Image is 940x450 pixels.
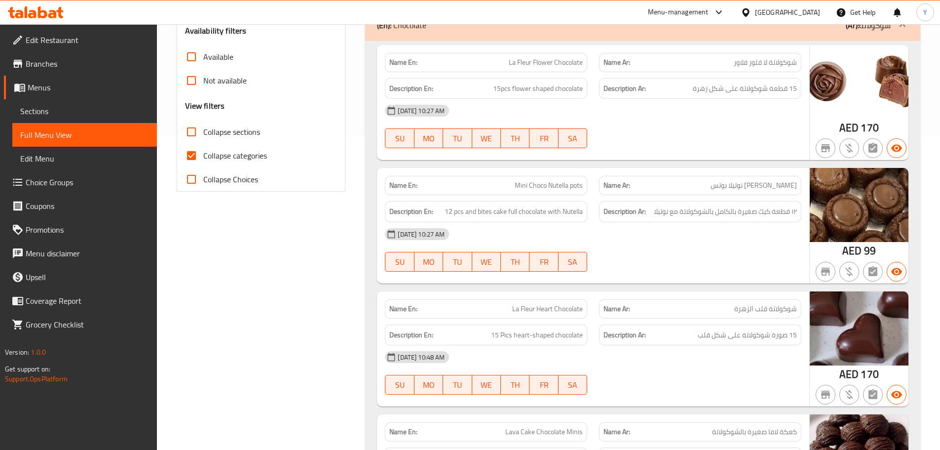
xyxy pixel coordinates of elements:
span: Promotions [26,224,149,236]
span: MO [418,255,439,269]
span: TU [447,378,468,392]
span: 15 قطعة شوكولاتة على شكل زهرة [693,82,797,95]
a: Menu disclaimer [4,242,157,265]
a: Promotions [4,218,157,242]
span: AED [839,365,859,384]
a: Choice Groups [4,170,157,194]
button: Purchased item [839,262,859,282]
span: 15pcs flower shaped chocolate [493,82,583,95]
button: WE [472,128,501,148]
button: SU [385,375,414,395]
span: FR [533,378,554,392]
h3: Availability filters [185,25,247,37]
strong: Description Ar: [603,205,646,218]
span: Sections [20,105,149,117]
span: Lava Cake Chocolate Minis [505,427,583,437]
a: Menus [4,76,157,99]
a: Branches [4,52,157,76]
strong: Description En: [389,82,433,95]
span: شوكولاتة لا فلور فلاور [734,57,797,68]
span: WE [476,255,497,269]
p: شوكولاتة [846,19,891,31]
a: Grocery Checklist [4,313,157,336]
span: Available [203,51,233,63]
span: MO [418,131,439,146]
a: Edit Menu [12,147,157,170]
span: Grocery Checklist [26,319,149,330]
span: Coverage Report [26,295,149,307]
span: Choice Groups [26,176,149,188]
button: FR [529,375,558,395]
span: 99 [864,241,876,260]
strong: Name En: [389,427,417,437]
a: Coverage Report [4,289,157,313]
button: TU [443,375,472,395]
a: Edit Restaurant [4,28,157,52]
a: Support.OpsPlatform [5,372,68,385]
span: Coupons [26,200,149,212]
span: WE [476,378,497,392]
button: Available [887,262,906,282]
span: Mini Choco Nutella pots [515,180,583,191]
a: Full Menu View [12,123,157,147]
div: (En): Chocolate(Ar):شوكولاتة [365,9,920,41]
strong: Description En: [389,329,433,341]
button: MO [414,375,443,395]
button: SA [559,375,587,395]
span: 15 صورة شوكولاتة على شكل قلب [698,329,797,341]
button: TH [501,128,529,148]
span: ١٢ قطعة كيك صغيرة بالكامل بالشوكولاتة مع نوتيلا [654,205,797,218]
span: Not available [203,75,247,86]
h3: View filters [185,100,225,112]
span: Version: [5,346,29,359]
strong: Name Ar: [603,180,630,191]
button: Not has choices [863,385,883,405]
span: Get support on: [5,363,50,375]
button: Not has choices [863,138,883,158]
span: 170 [861,118,878,137]
strong: Name En: [389,304,417,314]
span: FR [533,131,554,146]
img: mmw_638921502002116210 [810,168,908,242]
div: [GEOGRAPHIC_DATA] [755,7,820,18]
span: WE [476,131,497,146]
span: Collapse categories [203,150,267,162]
span: Edit Menu [20,153,149,164]
span: SA [563,131,583,146]
span: TH [505,255,526,269]
button: Available [887,385,906,405]
button: Not branch specific item [816,385,835,405]
span: SU [389,255,410,269]
span: Menu disclaimer [26,247,149,259]
strong: Name Ar: [603,304,630,314]
span: [DATE] 10:27 AM [394,106,449,116]
span: 12 pcs and bites cake full chocolate with Nutella [445,205,583,218]
span: Menus [28,82,149,93]
b: (Ar): [846,18,859,33]
span: TU [447,131,468,146]
strong: Name En: [389,180,417,191]
span: [DATE] 10:27 AM [394,230,449,239]
button: MO [414,128,443,148]
span: [DATE] 10:48 AM [394,353,449,362]
div: Menu-management [648,6,709,18]
strong: Name En: [389,57,417,68]
span: Collapse sections [203,126,260,138]
strong: Description En: [389,205,433,218]
img: mmw_638921487045711630 [810,291,908,366]
span: Upsell [26,271,149,283]
span: Y [923,7,927,18]
span: La Fleur Heart Chocolate [512,304,583,314]
span: AED [842,241,862,260]
span: 1.0.0 [31,346,46,359]
button: SU [385,128,414,148]
span: شوكولاتة قلب الزهرة [734,304,797,314]
span: TH [505,131,526,146]
a: Coupons [4,194,157,218]
span: TH [505,378,526,392]
span: 170 [861,365,878,384]
strong: Description Ar: [603,329,646,341]
button: Not has choices [863,262,883,282]
strong: Name Ar: [603,57,630,68]
span: FR [533,255,554,269]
